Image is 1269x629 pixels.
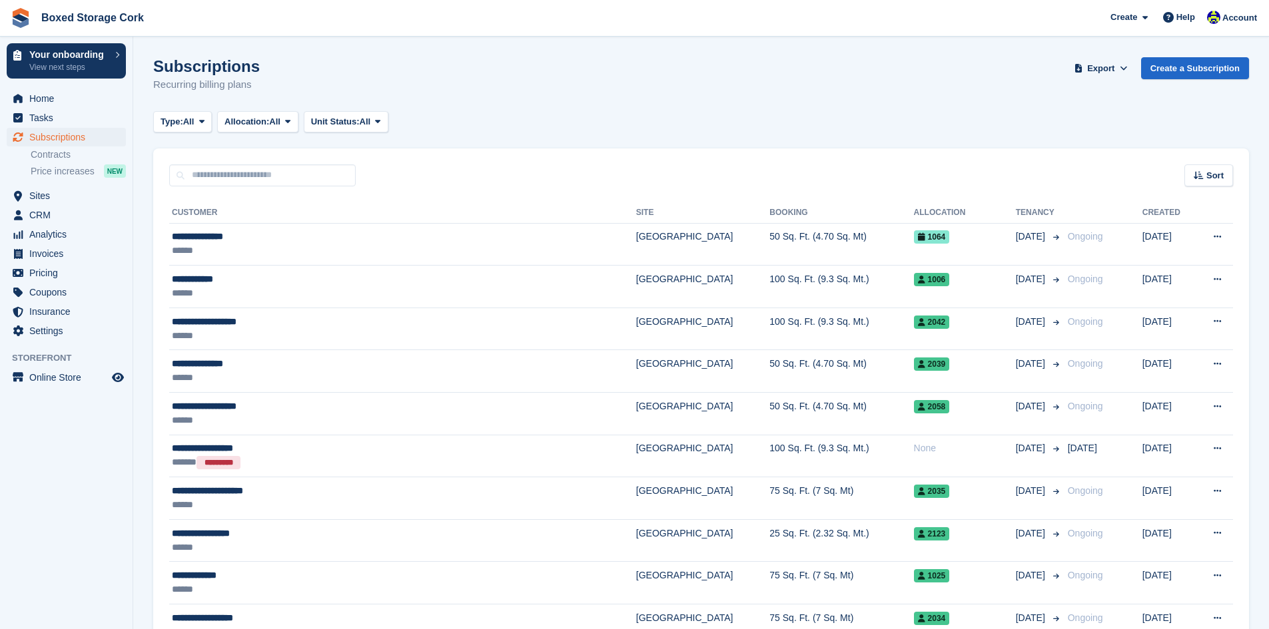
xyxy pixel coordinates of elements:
td: [DATE] [1142,308,1195,350]
span: 1064 [914,230,950,244]
span: Analytics [29,225,109,244]
span: Insurance [29,302,109,321]
span: 1006 [914,273,950,286]
span: 2123 [914,527,950,540]
p: Your onboarding [29,50,109,59]
span: Tasks [29,108,109,127]
a: menu [7,225,126,244]
img: Vincent [1207,11,1220,24]
td: [DATE] [1142,393,1195,435]
span: Online Store [29,368,109,387]
th: Booking [769,202,913,224]
span: [DATE] [1016,315,1048,329]
td: 100 Sq. Ft. (9.3 Sq. Mt.) [769,435,913,477]
div: None [914,441,1016,455]
span: 2039 [914,357,950,371]
a: Create a Subscription [1141,57,1249,79]
span: 2034 [914,612,950,625]
td: [DATE] [1142,477,1195,520]
td: 75 Sq. Ft. (7 Sq. Mt) [769,562,913,604]
span: 2042 [914,315,950,329]
span: [DATE] [1016,441,1048,455]
th: Allocation [914,202,1016,224]
th: Tenancy [1016,202,1062,224]
a: Price increases NEW [31,164,126,178]
span: Ongoing [1068,274,1103,284]
td: [GEOGRAPHIC_DATA] [636,562,770,604]
a: menu [7,264,126,282]
span: Export [1087,62,1114,75]
span: Ongoing [1068,570,1103,580]
td: [DATE] [1142,266,1195,308]
span: Unit Status: [311,115,360,128]
td: [GEOGRAPHIC_DATA] [636,477,770,520]
span: Settings [29,321,109,340]
span: Storefront [12,351,133,365]
td: 75 Sq. Ft. (7 Sq. Mt) [769,477,913,520]
span: CRM [29,206,109,224]
span: [DATE] [1016,611,1048,625]
td: [GEOGRAPHIC_DATA] [636,266,770,308]
span: Ongoing [1068,231,1103,242]
span: Price increases [31,165,95,178]
a: menu [7,283,126,302]
a: menu [7,321,126,340]
span: Help [1176,11,1195,24]
a: menu [7,89,126,108]
span: [DATE] [1016,230,1048,244]
span: Ongoing [1068,485,1103,496]
span: Pricing [29,264,109,282]
img: stora-icon-8386f47178a22dfd0bd8f6a31ec36ba5ce8667c1dd55bd0f319d3a0aa187defe.svg [11,8,31,28]
span: Allocation: [224,115,269,128]
span: [DATE] [1016,526,1048,540]
td: [DATE] [1142,223,1195,266]
span: Sort [1206,169,1224,182]
span: Ongoing [1068,612,1103,623]
td: [GEOGRAPHIC_DATA] [636,519,770,562]
span: [DATE] [1068,443,1097,453]
td: [DATE] [1142,350,1195,393]
span: [DATE] [1016,272,1048,286]
a: menu [7,206,126,224]
th: Site [636,202,770,224]
span: Create [1110,11,1137,24]
a: menu [7,186,126,205]
span: 1025 [914,569,950,582]
a: Boxed Storage Cork [36,7,149,29]
span: Invoices [29,244,109,263]
span: 2058 [914,400,950,413]
a: menu [7,368,126,387]
td: [GEOGRAPHIC_DATA] [636,435,770,477]
span: Subscriptions [29,128,109,146]
span: Ongoing [1068,358,1103,369]
span: Ongoing [1068,401,1103,411]
a: Contracts [31,148,126,161]
a: menu [7,244,126,263]
span: Coupons [29,283,109,302]
td: 50 Sq. Ft. (4.70 Sq. Mt) [769,350,913,393]
span: Type: [161,115,183,128]
td: [DATE] [1142,435,1195,477]
th: Created [1142,202,1195,224]
td: [GEOGRAPHIC_DATA] [636,393,770,435]
span: All [183,115,195,128]
span: 2035 [914,485,950,498]
td: 25 Sq. Ft. (2.32 Sq. Mt.) [769,519,913,562]
td: 100 Sq. Ft. (9.3 Sq. Mt.) [769,308,913,350]
td: [GEOGRAPHIC_DATA] [636,350,770,393]
button: Type: All [153,111,212,133]
span: All [360,115,371,128]
p: View next steps [29,61,109,73]
span: Account [1222,11,1257,25]
span: Ongoing [1068,316,1103,327]
a: Preview store [110,369,126,385]
td: [DATE] [1142,562,1195,604]
a: menu [7,302,126,321]
th: Customer [169,202,636,224]
h1: Subscriptions [153,57,260,75]
button: Allocation: All [217,111,298,133]
td: [DATE] [1142,519,1195,562]
span: [DATE] [1016,399,1048,413]
span: [DATE] [1016,484,1048,498]
p: Recurring billing plans [153,77,260,93]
